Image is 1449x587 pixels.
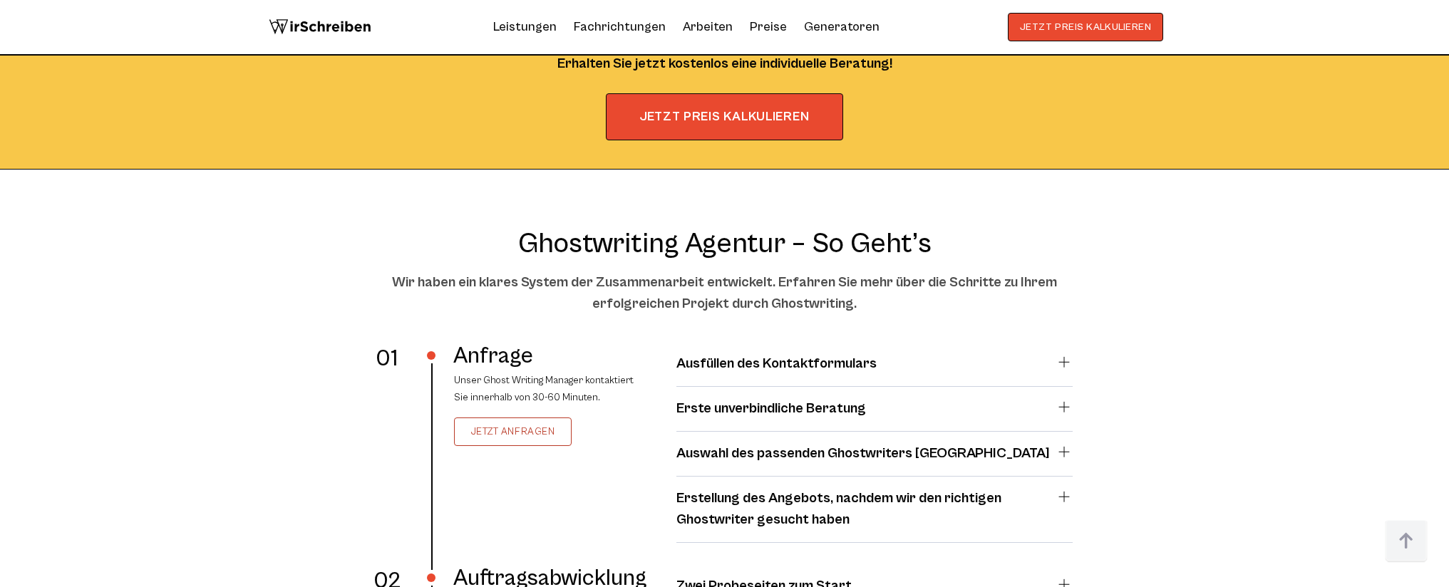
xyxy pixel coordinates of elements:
div: Erhalten Sie jetzt kostenlos eine individuelle Beratung! [400,53,1049,75]
h4: Auswahl des passenden Ghostwriters [GEOGRAPHIC_DATA] [676,443,1050,464]
h4: Ausfüllen des Kontaktformulars [676,353,877,375]
summary: Auswahl des passenden Ghostwriters [GEOGRAPHIC_DATA] [676,443,1073,464]
img: logo wirschreiben [269,13,371,41]
a: Jetzt anfragen [454,417,572,446]
summary: Erste unverbindliche Beratung [676,398,1073,420]
h2: Ghostwriting Agentur – So geht’s [377,227,1073,261]
p: Unser Ghost Writing Manager kontaktiert Sie innerhalb von 30-60 Minuten. [454,372,648,406]
img: button top [1385,520,1428,563]
h4: Erstellung des Angebots, nachdem wir den richtigen Ghostwriter gesucht haben [676,488,1056,531]
button: JETZT PREIS KALKULIEREN [606,93,843,140]
summary: Ausfüllen des Kontaktformulars [676,353,1073,375]
a: Generatoren [804,16,880,38]
div: Wir haben ein klares System der Zusammenarbeit entwickelt. Erfahren Sie mehr über die Schritte zu... [377,272,1073,315]
button: JETZT PREIS KALKULIEREN [1008,13,1164,41]
summary: Erstellung des Angebots, nachdem wir den richtigen Ghostwriter gesucht haben [676,488,1073,531]
h4: Erste unverbindliche Beratung [676,398,866,420]
a: Leistungen [493,16,557,38]
a: Preise [750,19,787,34]
span: Jetzt anfragen [471,426,555,437]
a: Fachrichtungen [574,16,666,38]
a: Arbeiten [683,16,733,38]
h3: Anfrage [453,342,648,370]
